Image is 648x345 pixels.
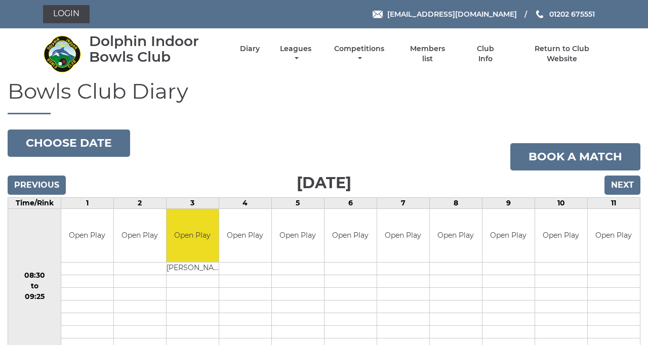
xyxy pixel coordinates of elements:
img: Dolphin Indoor Bowls Club [43,35,81,73]
td: 3 [166,198,219,209]
td: Open Play [535,209,587,262]
td: 2 [113,198,166,209]
td: Open Play [167,209,219,262]
td: Open Play [219,209,271,262]
input: Previous [8,176,66,195]
a: Members list [404,44,451,64]
a: Club Info [469,44,502,64]
a: Book a match [510,143,640,170]
span: 01202 675551 [549,10,595,19]
img: Email [373,11,383,18]
input: Next [604,176,640,195]
h1: Bowls Club Diary [8,79,640,114]
a: Diary [240,44,260,54]
td: Time/Rink [8,198,61,209]
td: Open Play [325,209,377,262]
td: Open Play [61,209,113,262]
button: Choose date [8,130,130,157]
td: 8 [429,198,482,209]
span: [EMAIL_ADDRESS][DOMAIN_NAME] [387,10,517,19]
td: [PERSON_NAME] [167,262,219,275]
img: Phone us [536,10,543,18]
td: 6 [324,198,377,209]
td: Open Play [482,209,535,262]
td: Open Play [272,209,324,262]
td: 4 [219,198,271,209]
td: 11 [587,198,640,209]
td: 1 [61,198,114,209]
td: Open Play [114,209,166,262]
div: Dolphin Indoor Bowls Club [89,33,222,65]
td: 5 [271,198,324,209]
a: Return to Club Website [519,44,605,64]
td: Open Play [430,209,482,262]
a: Email [EMAIL_ADDRESS][DOMAIN_NAME] [373,9,517,20]
td: 9 [482,198,535,209]
a: Leagues [277,44,314,64]
td: 10 [535,198,587,209]
td: 7 [377,198,429,209]
td: Open Play [588,209,640,262]
a: Competitions [332,44,387,64]
td: Open Play [377,209,429,262]
a: Login [43,5,90,23]
a: Phone us 01202 675551 [535,9,595,20]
